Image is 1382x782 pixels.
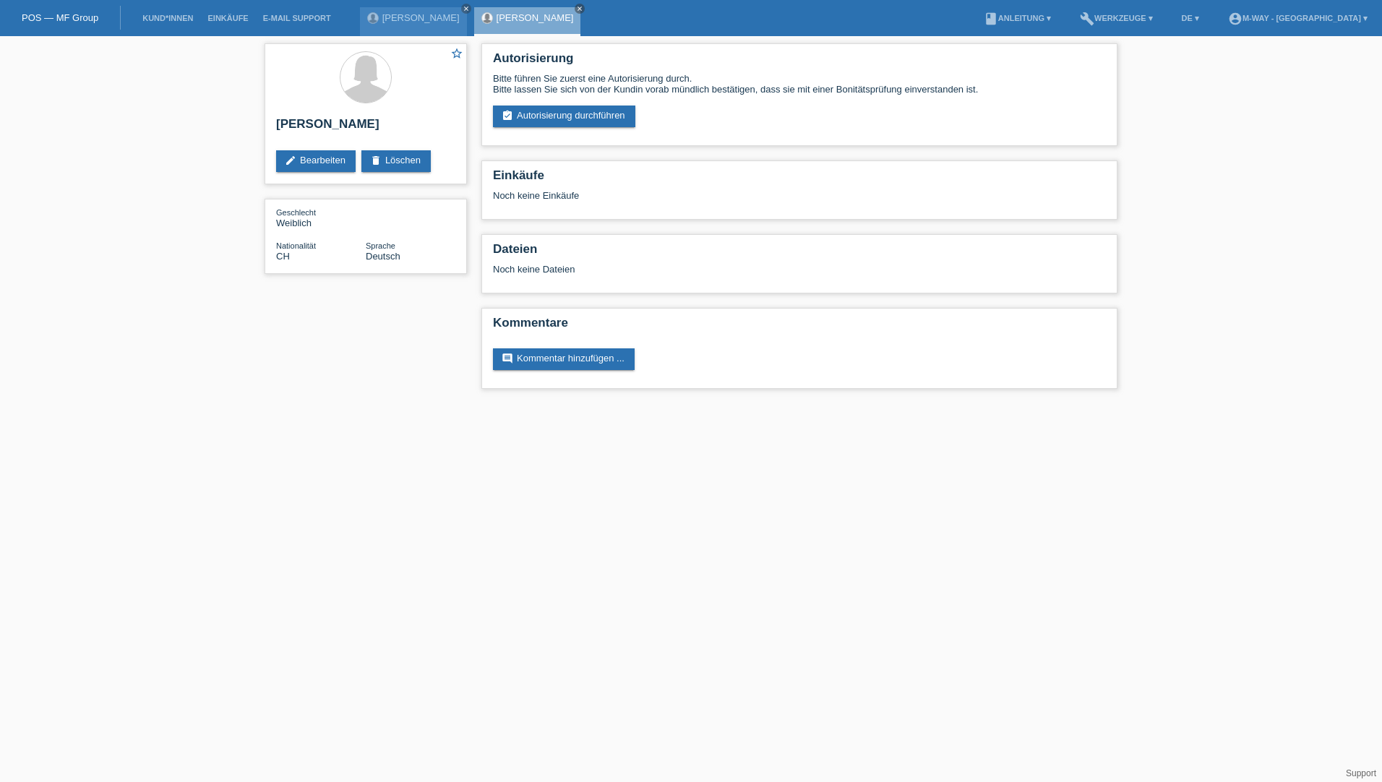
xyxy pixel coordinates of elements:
[493,73,1106,95] div: Bitte führen Sie zuerst eine Autorisierung durch. Bitte lassen Sie sich von der Kundin vorab münd...
[1228,12,1242,26] i: account_circle
[502,110,513,121] i: assignment_turned_in
[361,150,431,172] a: deleteLöschen
[276,241,316,250] span: Nationalität
[1080,12,1094,26] i: build
[493,168,1106,190] h2: Einkäufe
[135,14,200,22] a: Kund*innen
[493,106,635,127] a: assignment_turned_inAutorisierung durchführen
[276,207,366,228] div: Weiblich
[497,12,574,23] a: [PERSON_NAME]
[382,12,460,23] a: [PERSON_NAME]
[450,47,463,60] i: star_border
[575,4,585,14] a: close
[576,5,583,12] i: close
[276,150,356,172] a: editBearbeiten
[1175,14,1206,22] a: DE ▾
[977,14,1058,22] a: bookAnleitung ▾
[984,12,998,26] i: book
[493,51,1106,73] h2: Autorisierung
[463,5,470,12] i: close
[493,242,1106,264] h2: Dateien
[502,353,513,364] i: comment
[276,208,316,217] span: Geschlecht
[276,251,290,262] span: Schweiz
[256,14,338,22] a: E-Mail Support
[1073,14,1160,22] a: buildWerkzeuge ▾
[22,12,98,23] a: POS — MF Group
[370,155,382,166] i: delete
[366,251,400,262] span: Deutsch
[461,4,471,14] a: close
[450,47,463,62] a: star_border
[276,117,455,139] h2: [PERSON_NAME]
[285,155,296,166] i: edit
[200,14,255,22] a: Einkäufe
[366,241,395,250] span: Sprache
[1221,14,1375,22] a: account_circlem-way - [GEOGRAPHIC_DATA] ▾
[1346,768,1376,778] a: Support
[493,348,635,370] a: commentKommentar hinzufügen ...
[493,316,1106,338] h2: Kommentare
[493,264,935,275] div: Noch keine Dateien
[493,190,1106,212] div: Noch keine Einkäufe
